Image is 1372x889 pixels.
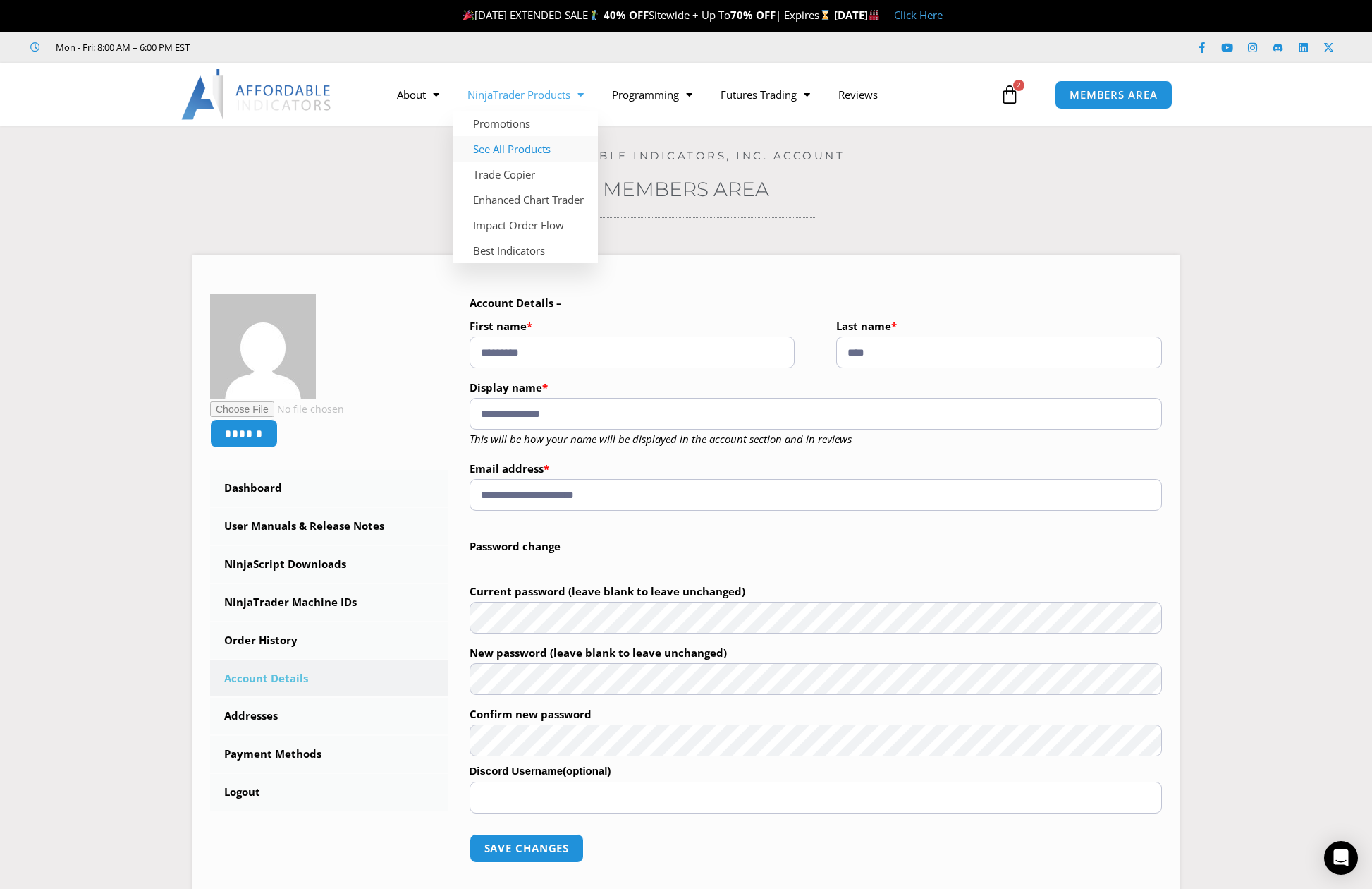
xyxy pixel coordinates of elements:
[470,377,1163,398] label: Display name
[470,296,562,310] b: Account Details –
[383,78,453,111] a: About
[834,8,880,22] strong: [DATE]
[470,642,1163,663] label: New password (leave blank to leave unchanged)
[453,238,598,263] a: Best Indicators
[824,78,892,111] a: Reviews
[1070,90,1158,100] span: MEMBERS AREA
[210,660,448,697] a: Account Details
[470,834,584,863] button: Save changes
[1055,80,1172,109] a: MEMBERS AREA
[470,315,795,337] label: First name
[563,765,611,777] span: (optional)
[383,78,996,111] nav: Menu
[453,111,598,263] ul: NinjaTrader Products
[210,546,448,583] a: NinjaScript Downloads
[210,698,448,734] a: Addresses
[453,187,598,212] a: Enhanced Chart Trader
[869,10,879,20] img: 🏭
[210,470,448,811] nav: Account pages
[894,8,943,22] a: Click Here
[1013,80,1024,91] span: 2
[210,508,448,545] a: User Manuals & Release Notes
[706,78,824,111] a: Futures Trading
[453,212,598,238] a: Impact Order Flow
[210,294,316,399] img: 38528d44d6a573215b0509b2625129acbc6ebaa87bec43d1bc25c1288925452e
[604,8,649,22] strong: 40% OFF
[470,581,1163,602] label: Current password (leave blank to leave unchanged)
[463,10,474,20] img: 🎉
[1324,841,1358,875] div: Open Intercom Messenger
[453,162,598,187] a: Trade Copier
[210,774,448,811] a: Logout
[470,703,1163,725] label: Confirm new password
[470,761,1163,782] label: Discord Username
[527,149,845,162] a: Affordable Indicators, Inc. Account
[460,8,833,22] span: [DATE] EXTENDED SALE Sitewide + Up To | Expires
[210,584,448,621] a: NinjaTrader Machine IDs
[820,10,831,20] img: ⌛
[453,78,598,111] a: NinjaTrader Products
[453,136,598,162] a: See All Products
[603,177,769,201] a: Members Area
[979,74,1041,115] a: 2
[598,78,706,111] a: Programming
[210,736,448,773] a: Payment Methods
[209,40,421,54] iframe: Customer reviews powered by Trustpilot
[210,470,448,507] a: Dashboard
[210,622,448,659] a: Order History
[470,458,1163,479] label: Email address
[836,315,1162,337] label: Last name
[453,111,598,136] a: Promotions
[589,10,599,20] img: 🏌️‍♂️
[730,8,776,22] strong: 70% OFF
[470,523,1163,571] legend: Password change
[52,39,190,56] span: Mon - Fri: 8:00 AM – 6:00 PM EST
[470,432,852,446] em: This will be how your name will be displayed in the account section and in reviews
[181,69,333,120] img: LogoAI | Affordable Indicators – NinjaTrader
